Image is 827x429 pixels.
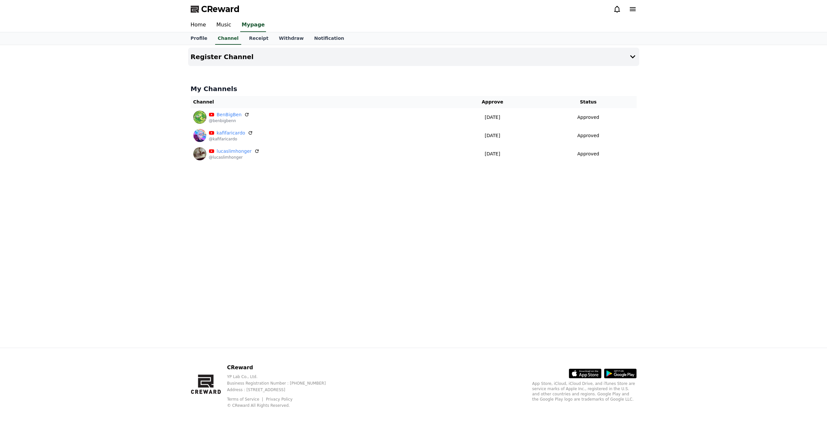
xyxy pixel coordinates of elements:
[217,148,252,155] a: lucaslimhonger
[217,111,242,118] a: BenBigBen
[227,403,336,408] p: © CReward All Rights Reserved.
[209,136,253,142] p: @kafifaricardo
[191,4,240,14] a: CReward
[273,32,309,45] a: Withdraw
[266,397,293,402] a: Privacy Policy
[532,381,637,402] p: App Store, iCloud, iCloud Drive, and iTunes Store are service marks of Apple Inc., registered in ...
[240,18,266,32] a: Mypage
[191,53,254,60] h4: Register Channel
[445,96,540,108] th: Approve
[188,48,639,66] button: Register Channel
[215,32,241,45] a: Channel
[448,151,538,157] p: [DATE]
[185,32,213,45] a: Profile
[577,151,599,157] p: Approved
[448,114,538,121] p: [DATE]
[309,32,349,45] a: Notification
[193,129,206,142] img: kafifaricardo
[577,114,599,121] p: Approved
[227,364,336,372] p: CReward
[577,132,599,139] p: Approved
[227,387,336,392] p: Address : [STREET_ADDRESS]
[185,18,211,32] a: Home
[227,381,336,386] p: Business Registration Number : [PHONE_NUMBER]
[227,397,264,402] a: Terms of Service
[244,32,274,45] a: Receipt
[193,111,206,124] img: BenBigBen
[201,4,240,14] span: CReward
[211,18,237,32] a: Music
[217,130,245,136] a: kafifaricardo
[448,132,538,139] p: [DATE]
[227,374,336,379] p: YP Lab Co., Ltd.
[193,147,206,160] img: lucaslimhonger
[191,96,445,108] th: Channel
[209,118,250,123] p: @benbigbenn
[191,84,637,93] h4: My Channels
[209,155,259,160] p: @lucaslimhonger
[540,96,637,108] th: Status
